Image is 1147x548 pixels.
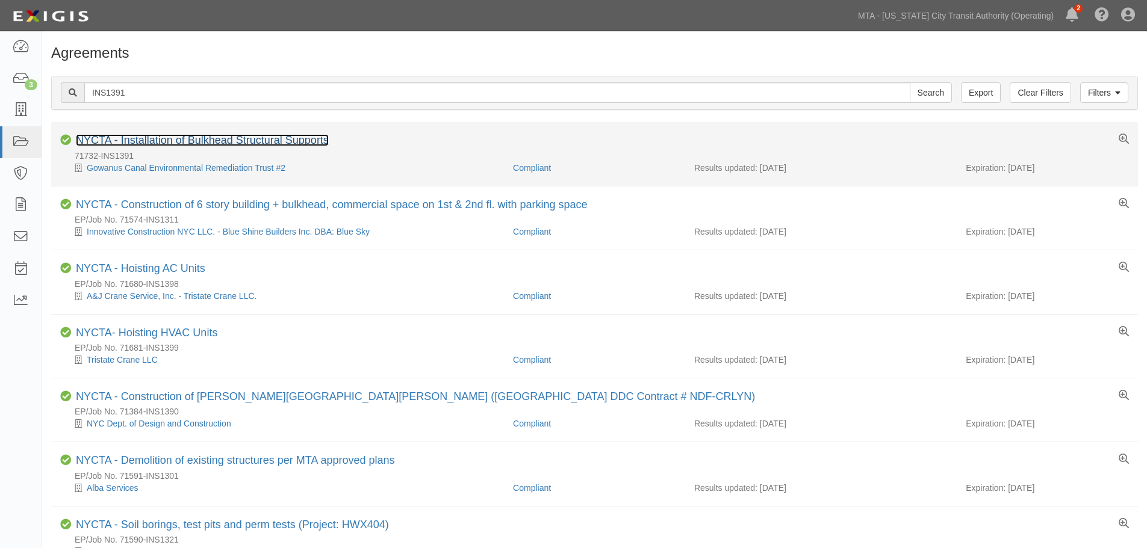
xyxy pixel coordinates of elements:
[966,354,1129,366] div: Expiration: [DATE]
[51,45,1138,61] h1: Agreements
[60,135,71,146] i: Compliant
[76,134,329,147] div: NYCTA - Installation of Bulkhead Structural Supports
[87,483,138,493] a: Alba Services
[76,390,755,404] div: NYCTA - Construction of Mary Cali Dalton Recreation Center (NYC DDC Contract # NDF-CRLYN)
[9,5,92,27] img: Logo
[694,354,948,366] div: Results updated: [DATE]
[60,455,71,466] i: Compliant
[60,199,71,210] i: Compliant
[76,327,217,340] div: NYCTA- Hoisting HVAC Units
[852,4,1060,28] a: MTA - [US_STATE] City Transit Authority (Operating)
[961,82,1001,103] a: Export
[87,227,370,236] a: Innovative Construction NYC LLC. - Blue Shine Builders Inc. DBA: Blue Sky
[60,263,71,274] i: Compliant
[76,519,389,532] div: NYCTA - Soil borings, test pits and perm tests (Project: HWX404)
[60,290,504,302] div: A&J Crane Service, Inc. - Tristate Crane LLC.
[76,390,755,402] a: NYCTA - Construction of [PERSON_NAME][GEOGRAPHIC_DATA][PERSON_NAME] ([GEOGRAPHIC_DATA] DDC Contra...
[966,417,1129,429] div: Expiration: [DATE]
[87,355,158,365] a: Tristate Crane LLC
[60,519,71,530] i: Compliant
[1119,454,1129,465] a: View results summary
[76,262,205,276] div: NYCTA - Hoisting AC Units
[60,226,504,238] div: Innovative Construction NYC LLC. - Blue Shine Builders Inc. DBA: Blue Sky
[1119,262,1129,273] a: View results summary
[76,519,389,531] a: NYCTA - Soil borings, test pits and perm tests (Project: HWX404)
[513,483,551,493] a: Compliant
[25,79,37,90] div: 3
[60,278,1138,290] div: EP/Job No. 71680-INS1398
[60,342,1138,354] div: EP/Job No. 71681-INS1399
[76,199,588,211] a: NYCTA - Construction of 6 story building + bulkhead, commercial space on 1st & 2nd fl. with parki...
[60,162,504,174] div: Gowanus Canal Environmental Remediation Trust #2
[1119,134,1129,145] a: View results summary
[1010,82,1071,103] a: Clear Filters
[60,417,504,429] div: NYC Dept. of Design and Construction
[60,470,1138,482] div: EP/Job No. 71591-INS1301
[60,214,1138,226] div: EP/Job No. 71574-INS1311
[60,150,1138,162] div: 71732-INS1391
[76,134,329,146] a: NYCTA - Installation of Bulkhead Structural Supports
[966,226,1129,238] div: Expiration: [DATE]
[60,405,1138,417] div: EP/Job No. 71384-INS1390
[513,355,551,365] a: Compliant
[76,454,395,466] a: NYCTA - Demolition of existing structures per MTA approved plans
[87,419,231,428] a: NYC Dept. of Design and Construction
[513,227,551,236] a: Compliant
[694,482,948,494] div: Results updated: [DATE]
[513,163,551,173] a: Compliant
[966,482,1129,494] div: Expiration: [DATE]
[60,391,71,402] i: Compliant
[76,199,588,212] div: NYCTA - Construction of 6 story building + bulkhead, commercial space on 1st & 2nd fl. with parki...
[84,82,910,103] input: Search
[1095,8,1109,23] i: Help Center - Complianz
[60,354,504,366] div: Tristate Crane LLC
[60,327,71,338] i: Compliant
[966,290,1129,302] div: Expiration: [DATE]
[694,417,948,429] div: Results updated: [DATE]
[76,262,205,274] a: NYCTA - Hoisting AC Units
[1080,82,1128,103] a: Filters
[87,291,256,301] a: A&J Crane Service, Inc. - Tristate Crane LLC.
[1119,199,1129,209] a: View results summary
[513,419,551,428] a: Compliant
[910,82,952,103] input: Search
[76,327,217,339] a: NYCTA- Hoisting HVAC Units
[60,534,1138,546] div: EP/Job No. 71590-INS1321
[966,162,1129,174] div: Expiration: [DATE]
[1119,390,1129,401] a: View results summary
[694,226,948,238] div: Results updated: [DATE]
[76,454,395,467] div: NYCTA - Demolition of existing structures per MTA approved plans
[1119,327,1129,337] a: View results summary
[513,291,551,301] a: Compliant
[60,482,504,494] div: Alba Services
[1119,519,1129,529] a: View results summary
[694,162,948,174] div: Results updated: [DATE]
[87,163,285,173] a: Gowanus Canal Environmental Remediation Trust #2
[694,290,948,302] div: Results updated: [DATE]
